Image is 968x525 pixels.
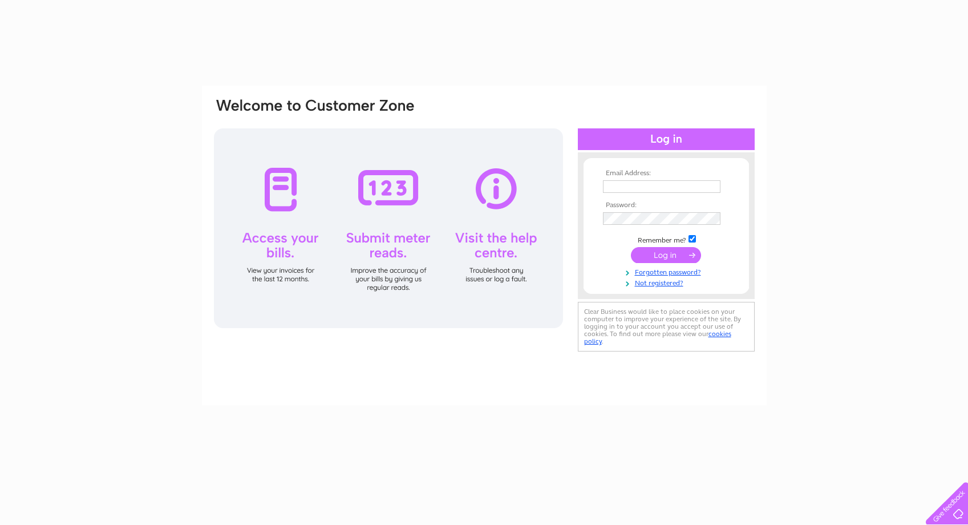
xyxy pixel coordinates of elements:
[578,302,755,352] div: Clear Business would like to place cookies on your computer to improve your experience of the sit...
[631,247,701,263] input: Submit
[600,233,732,245] td: Remember me?
[603,266,732,277] a: Forgotten password?
[603,277,732,288] a: Not registered?
[600,169,732,177] th: Email Address:
[584,330,731,345] a: cookies policy
[600,201,732,209] th: Password:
